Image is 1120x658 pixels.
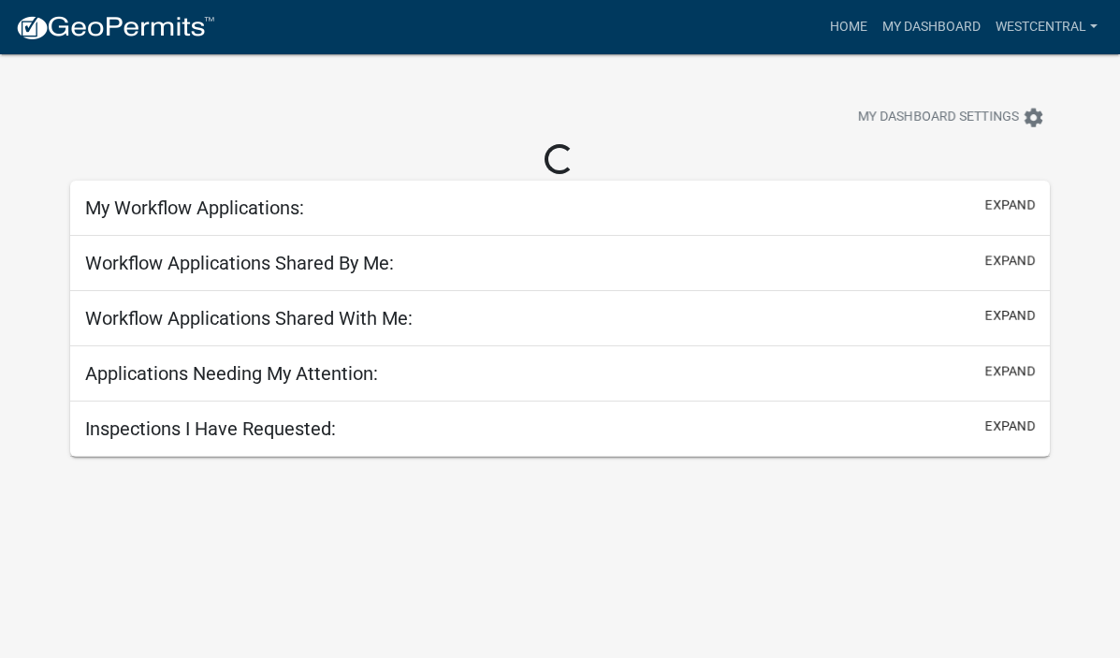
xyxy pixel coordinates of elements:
button: expand [985,196,1035,215]
button: My Dashboard Settingssettings [843,99,1060,136]
button: expand [985,361,1035,381]
a: westcentral [988,9,1105,45]
button: expand [985,251,1035,271]
h5: Applications Needing My Attention: [85,362,378,385]
h5: Workflow Applications Shared By Me: [85,252,394,274]
button: expand [985,306,1035,326]
button: expand [985,417,1035,436]
span: My Dashboard Settings [858,107,1019,129]
h5: Workflow Applications Shared With Me: [85,307,413,329]
h5: My Workflow Applications: [85,197,304,219]
h5: Inspections I Have Requested: [85,417,336,440]
a: Home [822,9,875,45]
i: settings [1023,107,1045,129]
a: My Dashboard [875,9,988,45]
